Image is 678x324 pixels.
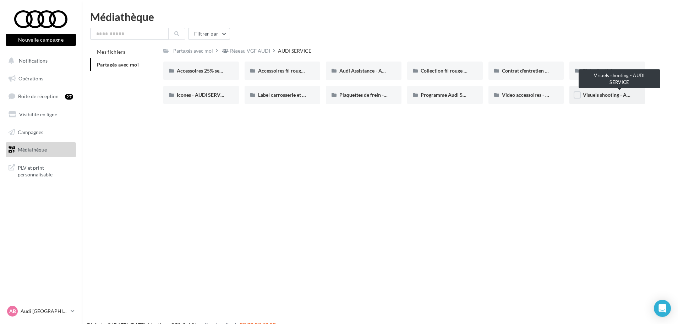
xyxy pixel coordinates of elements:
div: 27 [65,94,73,100]
div: Partagés avec moi [173,47,213,54]
a: AB Audi [GEOGRAPHIC_DATA] [6,304,76,318]
span: Programme Audi 5+ - Segments 2&3 - AUDI SERVICE [421,92,538,98]
span: Visibilité en ligne [19,111,57,117]
span: Visuels shooting - AUDI SERVICE [583,92,656,98]
span: Icones - AUDI SERVICE [177,92,228,98]
span: Collection fil rouge - AUDI SERVICE [421,68,499,74]
span: Video accessoires - AUDI SERVICE [502,92,578,98]
a: Boîte de réception27 [4,89,77,104]
a: Médiathèque [4,142,77,157]
span: Médiathèque [18,147,47,153]
a: Opérations [4,71,77,86]
span: Mes fichiers [97,49,125,55]
div: AUDI SERVICE [278,47,311,54]
button: Nouvelle campagne [6,34,76,46]
span: Fiche Qualité [583,68,612,74]
span: Opérations [18,75,43,81]
span: Accessoires fil rouge - AUDI SERVICE [258,68,340,74]
div: Médiathèque [90,11,669,22]
button: Notifications [4,53,75,68]
a: Campagnes [4,125,77,140]
span: Label carrosserie et label pare-brise - AUDI SERVICE [258,92,373,98]
div: Réseau VGF AUDI [230,47,270,54]
span: Partagés avec moi [97,62,139,68]
span: Accessoires 25% septembre - AUDI SERVICE [177,68,275,74]
span: PLV et print personnalisable [18,163,73,178]
div: Open Intercom Messenger [654,300,671,317]
span: Notifications [19,58,48,64]
span: Campagnes [18,129,43,135]
span: Boîte de réception [18,93,59,99]
span: Plaquettes de frein - Audi Service [339,92,413,98]
a: Visibilité en ligne [4,107,77,122]
button: Filtrer par [188,28,230,40]
div: Visuels shooting - AUDI SERVICE [579,69,660,88]
span: Contrat d'entretien - AUDI SERVICE [502,68,581,74]
a: PLV et print personnalisable [4,160,77,181]
span: Audi Assistance - AUDI SERVICE [339,68,411,74]
p: Audi [GEOGRAPHIC_DATA] [21,308,68,315]
span: AB [9,308,16,315]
